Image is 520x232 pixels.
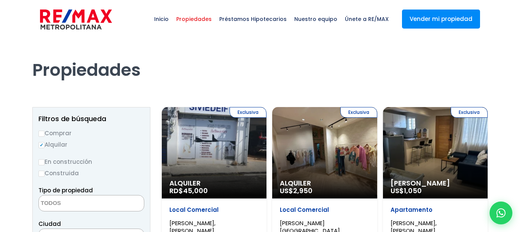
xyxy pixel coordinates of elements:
[340,107,377,118] span: Exclusiva
[391,186,422,195] span: US$
[290,8,341,30] span: Nuestro equipo
[391,206,480,214] p: Apartamento
[38,159,45,165] input: En construcción
[150,8,172,30] span: Inicio
[38,115,144,123] h2: Filtros de búsqueda
[230,107,266,118] span: Exclusiva
[38,168,144,178] label: Construida
[38,186,93,194] span: Tipo de propiedad
[280,186,313,195] span: US$
[451,107,488,118] span: Exclusiva
[391,179,480,187] span: [PERSON_NAME]
[38,140,144,149] label: Alquilar
[169,206,259,214] p: Local Comercial
[341,8,392,30] span: Únete a RE/MAX
[32,38,488,80] h1: Propiedades
[38,220,61,228] span: Ciudad
[38,157,144,166] label: En construcción
[402,10,480,29] a: Vender mi propiedad
[183,186,208,195] span: 45,000
[293,186,313,195] span: 2,950
[38,171,45,177] input: Construida
[38,131,45,137] input: Comprar
[38,128,144,138] label: Comprar
[40,8,112,31] img: remax-metropolitana-logo
[169,179,259,187] span: Alquiler
[404,186,422,195] span: 1,050
[38,142,45,148] input: Alquilar
[169,186,208,195] span: RD$
[280,179,369,187] span: Alquiler
[172,8,215,30] span: Propiedades
[39,195,113,212] textarea: Search
[215,8,290,30] span: Préstamos Hipotecarios
[280,206,369,214] p: Local Comercial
